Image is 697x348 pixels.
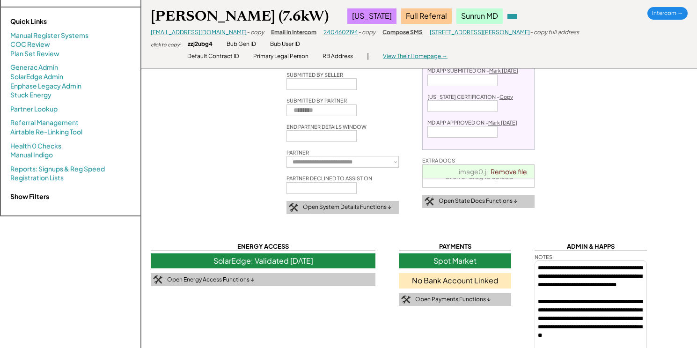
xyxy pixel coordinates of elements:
div: MD APP APPROVED ON - [427,119,517,126]
div: [US_STATE] [347,8,396,23]
div: Quick Links [10,17,104,26]
a: Plan Set Review [10,49,59,59]
a: 2404602194 [323,29,358,36]
div: PAYMENTS [399,242,511,251]
a: COC Review [10,40,50,49]
div: Intercom → [647,7,688,20]
a: [STREET_ADDRESS][PERSON_NAME] [430,29,530,36]
div: - copy [247,29,264,37]
div: click to copy: [151,41,181,48]
img: tool-icon.png [289,203,298,212]
a: Airtable Re-Linking Tool [10,127,82,137]
a: Health 0 Checks [10,141,61,151]
u: Mark [DATE] [488,119,517,126]
a: Registration Lists [10,173,64,183]
div: zzj2ubg4 [188,40,213,48]
div: Spot Market [399,253,511,268]
a: Enphase Legacy Admin [10,81,81,91]
div: [PERSON_NAME] (7.6kW) [151,7,329,25]
div: No Bank Account Linked [399,273,511,288]
div: Sunrun MD [456,8,503,23]
u: Copy [499,94,513,100]
div: Open System Details Functions ↓ [303,203,391,211]
div: ADMIN & HAPPS [535,242,647,251]
div: Default Contract ID [187,52,239,60]
div: | [367,52,369,61]
div: Email in Intercom [271,29,316,37]
div: Bub Gen ID [227,40,256,48]
a: Stuck Energy [10,90,51,100]
div: EXTRA DOCS [422,157,455,164]
a: Remove file [487,165,530,178]
a: Partner Lookup [10,104,58,114]
div: RB Address [323,52,353,60]
strong: Show Filters [10,192,49,200]
a: Referral Management [10,118,79,127]
div: - copy [358,29,375,37]
div: Full Referral [401,8,452,23]
img: tool-icon.png [153,275,162,284]
a: Generac Admin [10,63,58,72]
a: image0.jpeg [459,167,499,176]
div: Compose SMS [382,29,423,37]
div: - copy full address [530,29,579,37]
div: Bub User ID [270,40,300,48]
img: tool-icon.png [401,296,411,304]
a: Reports: Signups & Reg Speed [10,164,105,174]
div: PARTNER [286,149,309,156]
a: SolarEdge Admin [10,72,63,81]
div: PARTNER DECLINED TO ASSIST ON [286,175,372,182]
a: Manual Indigo [10,150,53,160]
a: Manual Register Systems [10,31,88,40]
div: ENERGY ACCESS [151,242,375,251]
div: Primary Legal Person [253,52,308,60]
div: SUBMITTED BY SELLER [286,71,343,78]
u: Mark [DATE] [489,67,518,74]
div: [US_STATE] CERTIFICATION - [427,93,513,100]
a: [EMAIL_ADDRESS][DOMAIN_NAME] [151,29,247,36]
img: tool-icon.png [425,197,434,206]
div: MD APP SUBMITTED ON - [427,67,518,74]
div: SolarEdge: Validated [DATE] [151,253,375,268]
div: NOTES [535,253,552,260]
div: Open Energy Access Functions ↓ [167,276,254,284]
div: Open Payments Functions ↓ [415,296,491,304]
div: View Their Homepage → [383,52,448,60]
div: SUBMITTED BY PARTNER [286,97,347,104]
div: END PARTNER DETAILS WINDOW [286,123,367,130]
div: Open State Docs Functions ↓ [439,197,517,205]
